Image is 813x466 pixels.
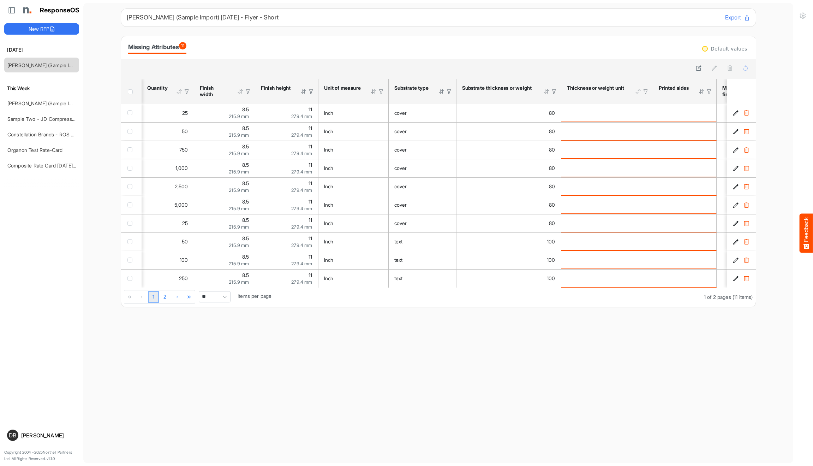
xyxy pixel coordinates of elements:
[194,251,255,269] td: 8.5 is template cell Column Header httpsnorthellcomontologiesmapping-rulesmeasurementhasfinishsiz...
[389,141,456,159] td: cover is template cell Column Header httpsnorthellcomontologiesmapping-rulesmaterialhassubstratem...
[121,141,142,159] td: checkbox
[717,177,783,196] td: is template cell Column Header httpsnorthellcomontologiesmapping-rulesmanufacturinghassubstratefi...
[7,116,82,122] a: Sample Two - JD Compressed 2
[727,159,757,177] td: 469cd6e2-1988-40cf-88a7-f8a698deb739 is template cell Column Header
[711,46,747,51] div: Default values
[229,187,249,193] span: 215.9 mm
[727,196,757,214] td: c974e6e0-b6d5-4bfb-afc6-593ff3757957 is template cell Column Header
[733,201,740,208] button: Edit
[255,269,318,288] td: 11 is template cell Column Header httpsnorthellcomontologiesmapping-rulesmeasurementhasfinishsize...
[653,269,717,288] td: is template cell Column Header httpsnorthellcomontologiesmapping-rulesmanufacturinghasprintedsides
[245,88,251,95] div: Filter Icon
[456,251,561,269] td: 100 is template cell Column Header httpsnorthellcomontologiesmapping-rulesmaterialhasmaterialthic...
[7,163,91,169] a: Composite Rate Card [DATE]_smaller
[171,290,183,303] div: Go to next page
[4,84,79,92] h6: This Week
[727,269,757,288] td: 2131f990-4c3c-4d94-8ace-871674ff8411 is template cell Column Header
[743,128,750,135] button: Delete
[456,159,561,177] td: 80 is template cell Column Header httpsnorthellcomontologiesmapping-rulesmaterialhasmaterialthick...
[561,251,653,269] td: is template cell Column Header httpsnorthellcomontologiesmapping-rulesmaterialhasmaterialthicknes...
[142,196,194,214] td: 5000 is template cell Column Header httpsnorthellcomontologiesmapping-rulesorderhasquantity
[653,196,717,214] td: is template cell Column Header httpsnorthellcomontologiesmapping-rulesmanufacturinghasprintedsides
[194,269,255,288] td: 8.5 is template cell Column Header httpsnorthellcomontologiesmapping-rulesmeasurementhasfinishsiz...
[121,104,142,122] td: checkbox
[40,7,80,14] h1: ResponseOS
[456,177,561,196] td: 80 is template cell Column Header httpsnorthellcomontologiesmapping-rulesmaterialhasmaterialthick...
[717,104,783,122] td: is template cell Column Header httpsnorthellcomontologiesmapping-rulesmanufacturinghassubstratefi...
[291,224,312,230] span: 279.4 mm
[733,128,740,135] button: Edit
[549,183,555,189] span: 80
[456,196,561,214] td: 80 is template cell Column Header httpsnorthellcomontologiesmapping-rulesmaterialhasmaterialthick...
[394,257,403,263] span: text
[659,85,689,91] div: Printed sides
[148,291,159,303] a: Page 1 of 2 Pages
[653,214,717,232] td: is template cell Column Header httpsnorthellcomontologiesmapping-rulesmanufacturinghasprintedsides
[142,159,194,177] td: 1000 is template cell Column Header httpsnorthellcomontologiesmapping-rulesorderhasquantity
[142,269,194,288] td: 250 is template cell Column Header httpsnorthellcomontologiesmapping-rulesorderhasquantity
[549,165,555,171] span: 80
[309,272,312,278] span: 11
[800,213,813,253] button: Feedback
[733,238,740,245] button: Edit
[456,214,561,232] td: 80 is template cell Column Header httpsnorthellcomontologiesmapping-rulesmaterialhasmaterialthick...
[549,128,555,134] span: 80
[549,220,555,226] span: 80
[121,232,142,251] td: checkbox
[238,293,271,299] span: Items per page
[561,177,653,196] td: is template cell Column Header httpsnorthellcomontologiesmapping-rulesmaterialhasmaterialthicknes...
[147,85,167,91] div: Quantity
[291,261,312,266] span: 279.4 mm
[229,206,249,211] span: 215.9 mm
[733,256,740,264] button: Edit
[389,159,456,177] td: cover is template cell Column Header httpsnorthellcomontologiesmapping-rulesmaterialhassubstratem...
[194,122,255,141] td: 8.5 is template cell Column Header httpsnorthellcomontologiesmapping-rulesmeasurementhasfinishsiz...
[727,214,757,232] td: df0a1395-3cc6-4b03-b7fe-7648a4011735 is template cell Column Header
[242,180,249,186] span: 8.5
[653,251,717,269] td: is template cell Column Header httpsnorthellcomontologiesmapping-rulesmanufacturinghasprintedsides
[324,238,334,244] span: Inch
[309,180,312,186] span: 11
[727,251,757,269] td: 3abe64c7-9466-4d67-8e5d-d771ebdc4449 is template cell Column Header
[653,141,717,159] td: is template cell Column Header httpsnorthellcomontologiesmapping-rulesmanufacturinghasprintedsides
[121,122,142,141] td: checkbox
[324,165,334,171] span: Inch
[291,132,312,138] span: 279.4 mm
[182,128,188,134] span: 50
[7,131,85,137] a: Constellation Brands - ROS prices
[182,220,188,226] span: 25
[229,132,249,138] span: 215.9 mm
[255,177,318,196] td: 11 is template cell Column Header httpsnorthellcomontologiesmapping-rulesmeasurementhasfinishsize...
[291,187,312,193] span: 279.4 mm
[394,147,407,153] span: cover
[549,202,555,208] span: 80
[394,202,407,208] span: cover
[309,106,312,112] span: 11
[743,275,750,282] button: Delete
[394,110,407,116] span: cover
[255,214,318,232] td: 11 is template cell Column Header httpsnorthellcomontologiesmapping-rulesmeasurementhasfinishsize...
[394,85,429,91] div: Substrate type
[561,269,653,288] td: is template cell Column Header httpsnorthellcomontologiesmapping-rulesmaterialhasmaterialthicknes...
[733,146,740,153] button: Edit
[242,217,249,223] span: 8.5
[194,232,255,251] td: 8.5 is template cell Column Header httpsnorthellcomontologiesmapping-rulesmeasurementhasfinishsiz...
[324,110,334,116] span: Inch
[255,104,318,122] td: 11 is template cell Column Header httpsnorthellcomontologiesmapping-rulesmeasurementhasfinishsize...
[242,272,249,278] span: 8.5
[229,261,249,266] span: 215.9 mm
[727,104,757,122] td: ac783bbe-f5e3-49c7-8778-0d58eb701453 is template cell Column Header
[547,257,555,263] span: 100
[318,251,389,269] td: Inch is template cell Column Header httpsnorthellcomontologiesmapping-rulesmeasurementhasunitofme...
[229,169,249,175] span: 215.9 mm
[229,113,249,119] span: 215.9 mm
[242,143,249,149] span: 8.5
[194,177,255,196] td: 8.5 is template cell Column Header httpsnorthellcomontologiesmapping-rulesmeasurementhasfinishsiz...
[318,196,389,214] td: Inch is template cell Column Header httpsnorthellcomontologiesmapping-rulesmeasurementhasunitofme...
[179,275,188,281] span: 250
[394,220,407,226] span: cover
[717,251,783,269] td: is template cell Column Header httpsnorthellcomontologiesmapping-rulesmanufacturinghassubstratefi...
[242,125,249,131] span: 8.5
[127,14,719,20] h6: [PERSON_NAME] (Sample Import) [DATE] - Flyer - Short
[389,269,456,288] td: text is template cell Column Header httpsnorthellcomontologiesmapping-rulesmaterialhassubstratema...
